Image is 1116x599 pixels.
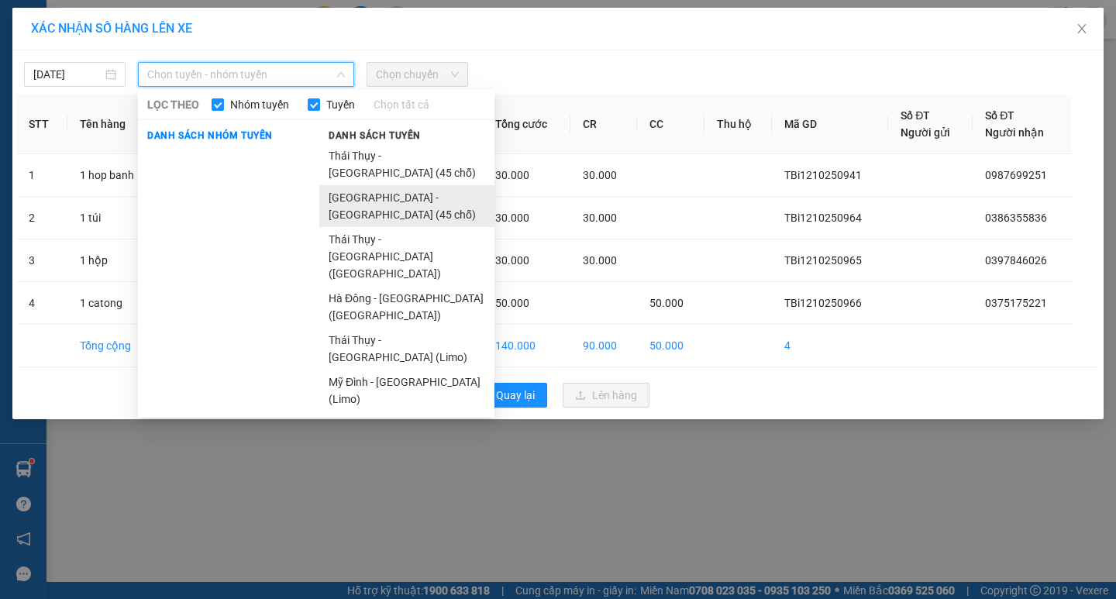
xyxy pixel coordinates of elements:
[48,105,121,118] span: -
[570,95,637,154] th: CR
[374,96,429,113] a: Chọn tất cả
[319,227,494,286] li: Thái Thụy - [GEOGRAPHIC_DATA] ([GEOGRAPHIC_DATA])
[649,297,684,309] span: 50.000
[985,109,1014,122] span: Số ĐT
[467,383,547,408] button: rollbackQuay lại
[45,56,190,97] span: VP [PERSON_NAME] -
[784,254,862,267] span: TBi1210250965
[336,70,346,79] span: down
[33,9,200,20] strong: CÔNG TY VẬN TẢI ĐỨC TRƯỞNG
[784,169,862,181] span: TBi1210250941
[91,22,143,34] strong: HOTLINE :
[495,169,529,181] span: 30.000
[138,129,282,143] span: Danh sách nhóm tuyến
[772,95,888,154] th: Mã GD
[45,40,49,53] span: -
[16,239,67,282] td: 3
[16,154,67,197] td: 1
[570,325,637,367] td: 90.000
[319,370,494,411] li: Mỹ Đình - [GEOGRAPHIC_DATA] (Limo)
[495,297,529,309] span: 50.000
[985,254,1047,267] span: 0397846026
[147,96,199,113] span: LỌC THEO
[637,95,704,154] th: CC
[483,325,570,367] td: 140.000
[496,387,535,404] span: Quay lại
[1076,22,1088,35] span: close
[16,197,67,239] td: 2
[784,297,862,309] span: TBi1210250966
[319,286,494,328] li: Hà Đông - [GEOGRAPHIC_DATA] ([GEOGRAPHIC_DATA])
[901,126,950,139] span: Người gửi
[67,95,157,154] th: Tên hàng
[376,63,459,86] span: Chọn chuyến
[1060,8,1104,51] button: Close
[985,169,1047,181] span: 0987699251
[483,95,570,154] th: Tổng cước
[67,325,157,367] td: Tổng cộng
[16,95,67,154] th: STT
[12,63,28,74] span: Gửi
[319,185,494,227] li: [GEOGRAPHIC_DATA] - [GEOGRAPHIC_DATA] (45 chỗ)
[985,126,1044,139] span: Người nhận
[985,297,1047,309] span: 0375175221
[772,325,888,367] td: 4
[583,212,617,224] span: 30.000
[45,56,190,97] span: 14 [PERSON_NAME], [PERSON_NAME]
[901,109,930,122] span: Số ĐT
[16,282,67,325] td: 4
[67,154,157,197] td: 1 hop banh
[31,21,192,36] span: XÁC NHẬN SỐ HÀNG LÊN XE
[583,169,617,181] span: 30.000
[67,239,157,282] td: 1 hộp
[985,212,1047,224] span: 0386355836
[147,63,345,86] span: Chọn tuyến - nhóm tuyến
[319,143,494,185] li: Thái Thụy - [GEOGRAPHIC_DATA] (45 chỗ)
[224,96,295,113] span: Nhóm tuyến
[319,129,430,143] span: Danh sách tuyến
[495,254,529,267] span: 30.000
[784,212,862,224] span: TBi1210250964
[495,212,529,224] span: 30.000
[704,95,773,154] th: Thu hộ
[320,96,361,113] span: Tuyến
[67,197,157,239] td: 1 túi
[67,282,157,325] td: 1 catong
[319,328,494,370] li: Thái Thụy - [GEOGRAPHIC_DATA] (Limo)
[33,66,102,83] input: 12/10/2025
[583,254,617,267] span: 30.000
[52,105,121,118] span: 0375175221
[563,383,649,408] button: uploadLên hàng
[637,325,704,367] td: 50.000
